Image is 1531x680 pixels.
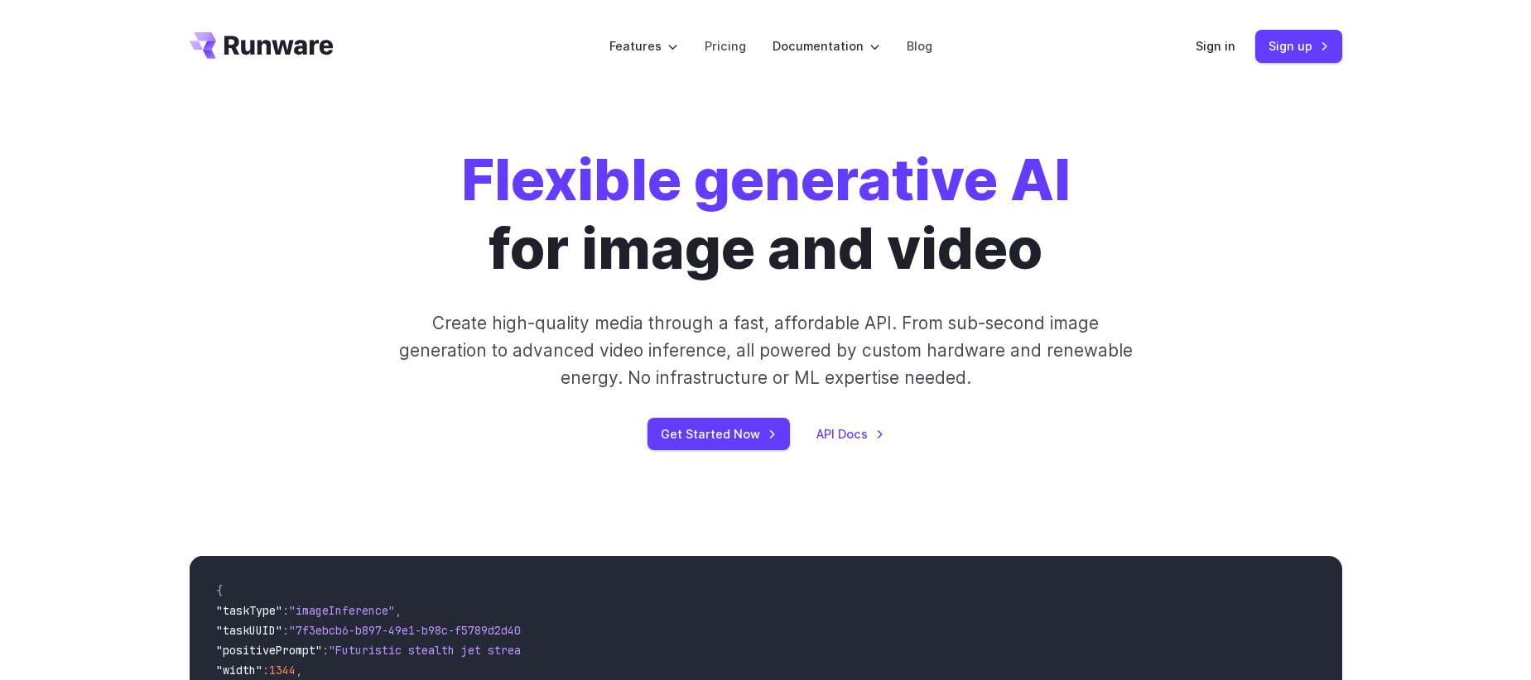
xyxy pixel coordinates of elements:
span: "Futuristic stealth jet streaking through a neon-lit cityscape with glowing purple exhaust" [329,643,932,658]
h1: for image and video [461,146,1071,283]
span: : [262,663,269,678]
a: Sign up [1255,30,1342,62]
span: "width" [216,663,262,678]
span: "positivePrompt" [216,643,322,658]
span: : [282,623,289,638]
span: : [282,603,289,618]
label: Documentation [773,36,880,55]
a: API Docs [816,424,884,443]
strong: Flexible generative AI [461,145,1071,214]
label: Features [609,36,678,55]
a: Get Started Now [648,418,790,450]
span: 1344 [269,663,296,678]
a: Go to / [190,32,334,59]
span: : [322,643,329,658]
span: "taskType" [216,603,282,618]
a: Pricing [705,36,746,55]
span: "7f3ebcb6-b897-49e1-b98c-f5789d2d40d7" [289,623,541,638]
span: , [395,603,402,618]
span: "taskUUID" [216,623,282,638]
span: , [296,663,302,678]
p: Create high-quality media through a fast, affordable API. From sub-second image generation to adv... [397,309,1134,392]
a: Sign in [1196,36,1235,55]
span: "imageInference" [289,603,395,618]
a: Blog [907,36,932,55]
span: { [216,583,223,598]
